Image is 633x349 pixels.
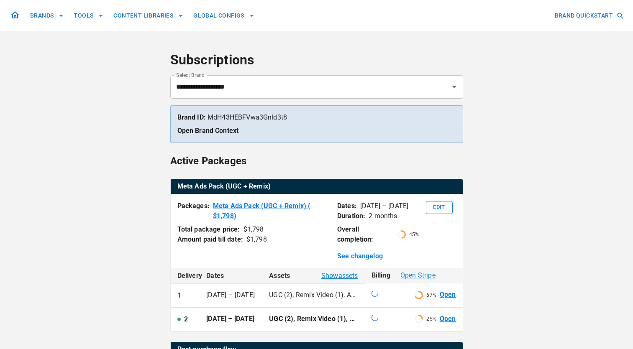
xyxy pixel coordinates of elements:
[246,234,267,245] div: $ 1,798
[177,290,181,301] p: 1
[365,268,463,283] th: Billing
[190,8,258,23] button: GLOBAL CONFIGS
[440,290,456,300] a: Open
[426,291,436,299] p: 67 %
[177,127,239,135] a: Open Brand Context
[70,8,107,23] button: TOOLS
[269,271,358,281] div: Assets
[176,71,205,79] label: Select Brand
[170,52,463,69] h4: Subscriptions
[426,315,436,323] p: 25 %
[170,153,247,169] h6: Active Packages
[269,314,358,324] p: UGC (2), Remix Video (1), Ad campaign optimisation (2), Image Ad (1)
[337,251,383,261] a: See changelog
[171,179,463,194] th: Meta Ads Pack (UGC + Remix)
[360,201,408,211] p: [DATE] – [DATE]
[200,307,262,331] td: [DATE] – [DATE]
[269,290,358,300] p: UGC (2), Remix Video (1), Ad campaign optimisation (2), Image Ad (1)
[243,224,264,234] div: $ 1,798
[400,270,436,280] span: Open Stripe
[200,268,262,283] th: Dates
[177,234,243,245] p: Amount paid till date:
[177,113,206,121] strong: Brand ID:
[337,201,357,211] p: Dates:
[337,211,365,221] p: Duration:
[426,201,453,214] button: Edit
[200,283,262,307] td: [DATE] – [DATE]
[184,314,188,324] p: 2
[171,179,463,194] table: active packages table
[177,224,240,234] p: Total package price:
[551,8,626,23] button: BRAND QUICKSTART
[369,211,397,221] p: 2 months
[110,8,187,23] button: CONTENT LIBRARIES
[321,271,358,281] span: Show assets
[177,112,456,122] p: MdH43HEBFVwa3Gnld3t8
[171,268,200,283] th: Delivery
[448,81,460,93] button: Open
[409,231,419,238] p: 45 %
[440,314,456,324] a: Open
[177,201,210,221] p: Packages:
[213,201,331,221] a: Meta Ads Pack (UGC + Remix) ( $1,798)
[337,224,394,245] p: Overall completion:
[27,8,67,23] button: BRANDS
